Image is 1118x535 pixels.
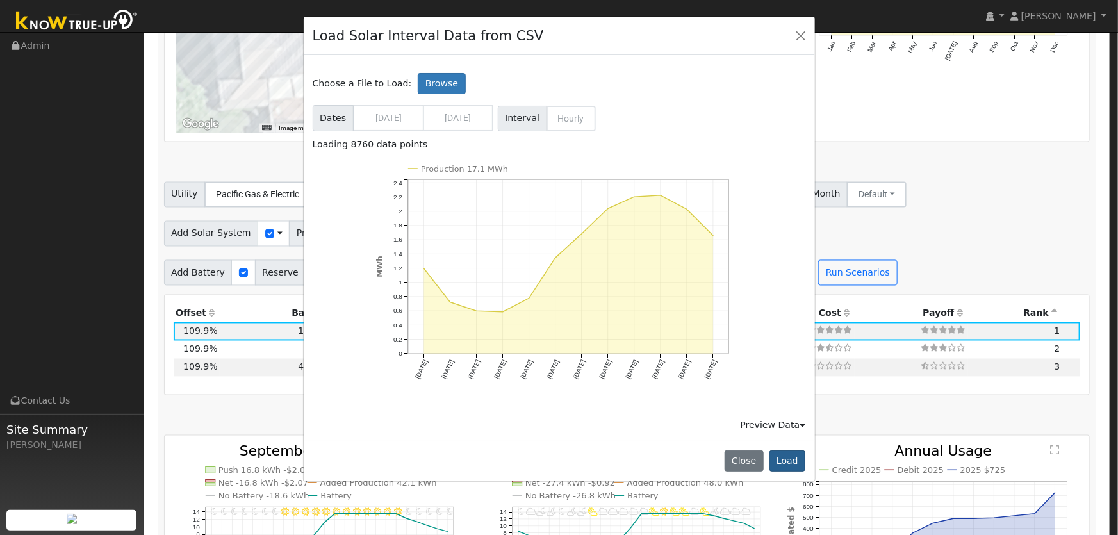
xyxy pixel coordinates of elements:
[313,138,806,151] div: Loading 8760 data points
[418,73,465,95] label: Browse
[421,164,508,174] text: Production 17.1 MWh
[598,358,613,379] text: [DATE]
[399,208,402,215] text: 2
[313,26,544,46] h4: Load Solar Interval Data from CSV
[572,358,587,379] text: [DATE]
[393,335,402,342] text: 0.2
[579,231,584,236] circle: onclick=""
[527,295,532,300] circle: onclick=""
[553,255,558,260] circle: onclick=""
[440,358,455,379] text: [DATE]
[399,350,402,357] text: 0
[725,450,764,472] button: Close
[498,106,547,131] span: Interval
[313,105,354,131] span: Dates
[414,358,429,379] text: [DATE]
[605,206,611,211] circle: onclick=""
[769,450,806,472] button: Load
[393,179,402,186] text: 2.4
[313,77,412,90] span: Choose a File to Load:
[632,194,637,199] circle: onclick=""
[474,308,479,313] circle: onclick=""
[625,358,639,379] text: [DATE]
[422,265,427,270] circle: onclick=""
[546,358,561,379] text: [DATE]
[677,358,692,379] text: [DATE]
[393,236,402,243] text: 1.6
[703,358,718,379] text: [DATE]
[393,193,402,200] text: 2.2
[792,26,810,44] button: Close
[466,358,481,379] text: [DATE]
[684,206,689,211] circle: onclick=""
[651,358,666,379] text: [DATE]
[520,358,534,379] text: [DATE]
[493,358,508,379] text: [DATE]
[711,233,716,238] circle: onclick=""
[500,309,506,314] circle: onclick=""
[741,418,806,432] div: Preview Data
[399,279,402,286] text: 1
[393,264,402,271] text: 1.2
[393,293,402,300] text: 0.8
[448,299,453,304] circle: onclick=""
[393,321,402,328] text: 0.4
[375,256,384,277] text: MWh
[658,192,663,197] circle: onclick=""
[393,250,402,257] text: 1.4
[393,222,402,229] text: 1.8
[393,307,402,314] text: 0.6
